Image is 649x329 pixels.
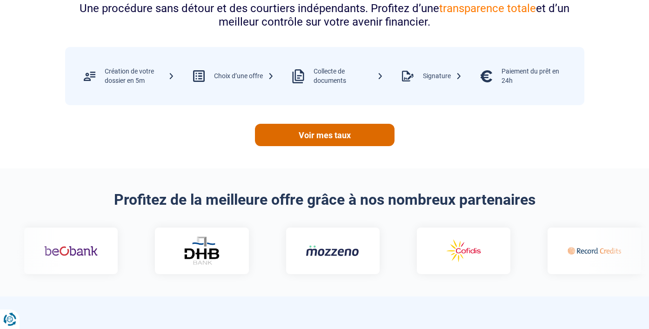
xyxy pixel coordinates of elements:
[65,2,584,29] div: Une procédure sans détour et des courtiers indépendants. Profitez d’une et d’un meilleur contrôle...
[214,72,274,81] div: Choix d’une offre
[314,67,383,85] div: Collecte de documents
[568,237,621,264] img: Record credits
[65,191,584,208] h2: Profitez de la meilleure offre grâce à nos nombreux partenaires
[439,2,536,15] span: transparence totale
[306,245,360,256] img: Mozzeno
[502,67,571,85] div: Paiement du prêt en 24h
[44,237,98,264] img: Beobank
[183,236,221,265] img: DHB Bank
[105,67,174,85] div: Création de votre dossier en 5m
[423,72,462,81] div: Signature
[437,237,490,264] img: Cofidis
[255,124,395,146] a: Voir mes taux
